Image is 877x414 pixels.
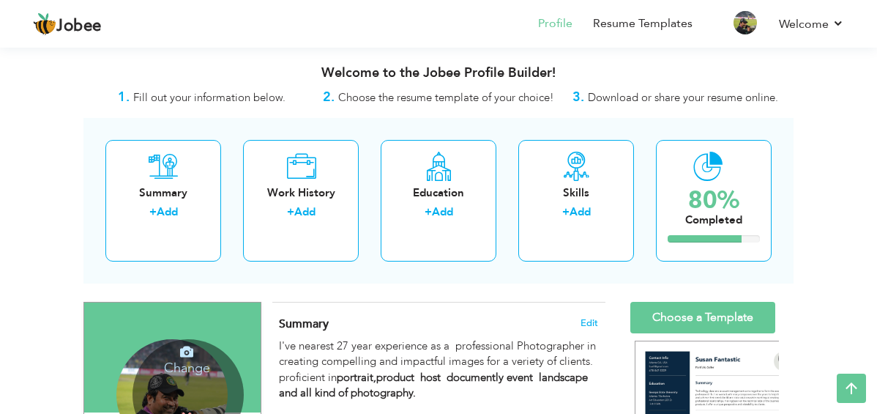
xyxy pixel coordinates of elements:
span: Summary [279,316,329,332]
a: Welcome [779,15,844,33]
label: + [562,204,570,220]
label: + [149,204,157,220]
a: Add [294,204,316,219]
span: Edit [581,318,598,328]
strong: 1. [118,88,130,106]
a: Add [570,204,591,219]
a: Add [432,204,453,219]
strong: 3. [572,88,584,106]
a: Profile [538,15,572,32]
span: Download or share your resume online. [588,90,778,105]
div: I've nearest 27 year experience as a professional Photographer in creating compelling and impactf... [279,339,599,402]
h3: Welcome to the Jobee Profile Builder! [83,66,794,81]
h4: Adding a summary is a quick and easy way to highlight your experience and interests. [279,317,599,331]
div: Education [392,185,485,201]
span: Fill out your information below. [133,90,286,105]
div: Completed [685,212,742,228]
div: 80% [685,188,742,212]
span: Choose the resume template of your choice! [338,90,554,105]
strong: portrait,product host documently event landscape and all kind of photography. [279,370,588,400]
div: Summary [117,185,209,201]
img: jobee.io [33,12,56,36]
span: Jobee [56,18,102,34]
label: + [425,204,432,220]
strong: 2. [323,88,335,106]
div: Skills [530,185,622,201]
a: Jobee [33,12,102,36]
div: Work History [255,185,347,201]
a: Resume Templates [593,15,693,32]
a: Add [157,204,178,219]
label: + [287,204,294,220]
img: Profile Img [734,11,757,34]
a: Choose a Template [630,302,775,333]
h4: Change [135,341,239,376]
